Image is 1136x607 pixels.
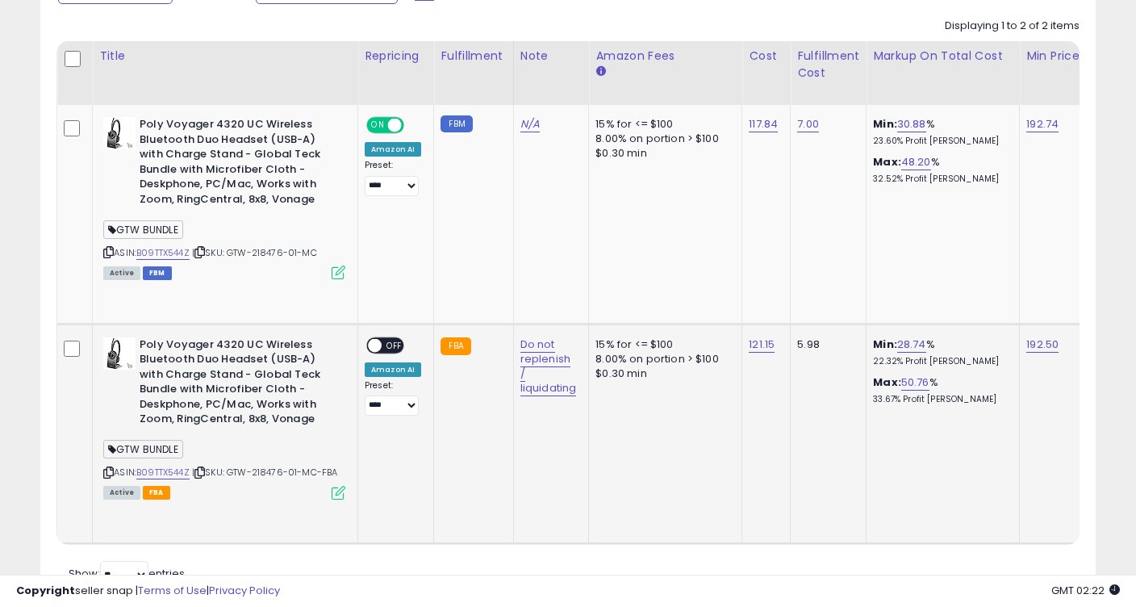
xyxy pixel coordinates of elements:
a: B09TTX544Z [136,466,190,479]
div: Min Price [1026,48,1109,65]
a: 192.50 [1026,337,1059,353]
div: Repricing [365,48,427,65]
a: Privacy Policy [209,583,280,598]
a: 48.20 [901,154,931,170]
span: ON [368,119,388,132]
span: OFF [402,119,428,132]
div: % [873,155,1007,185]
div: Amazon AI [365,142,421,157]
p: 33.67% Profit [PERSON_NAME] [873,394,1007,405]
img: 41v4mBRZMVL._SL40_.jpg [103,117,136,149]
div: % [873,375,1007,405]
a: 28.74 [897,337,926,353]
div: Note [520,48,583,65]
span: | SKU: GTW-218476-01-MC [192,246,317,259]
div: Cost [749,48,783,65]
span: FBM [143,266,172,280]
div: $0.30 min [595,146,729,161]
b: Min: [873,116,897,132]
span: Show: entries [69,566,185,581]
p: 32.52% Profit [PERSON_NAME] [873,174,1007,185]
div: 15% for <= $100 [595,117,729,132]
a: 192.74 [1026,116,1059,132]
div: Markup on Total Cost [873,48,1013,65]
span: FBA [143,486,170,500]
span: 2025-10-9 02:22 GMT [1051,583,1120,598]
small: Amazon Fees. [595,65,605,79]
b: Max: [873,375,901,390]
div: Amazon Fees [595,48,735,65]
div: 8.00% on portion > $100 [595,352,729,366]
img: 41v4mBRZMVL._SL40_.jpg [103,337,136,370]
p: 22.32% Profit [PERSON_NAME] [873,356,1007,367]
div: Title [99,48,351,65]
div: % [873,117,1007,147]
div: Fulfillment Cost [797,48,859,82]
span: All listings currently available for purchase on Amazon [103,266,140,280]
div: $0.30 min [595,366,729,381]
div: Displaying 1 to 2 of 2 items [945,19,1080,34]
span: All listings currently available for purchase on Amazon [103,486,140,500]
b: Poly Voyager 4320 UC Wireless Bluetooth Duo Headset (USB-A) with Charge Stand - Global Teck Bundl... [140,117,336,211]
div: ASIN: [103,117,345,278]
div: Preset: [365,380,421,417]
div: 5.98 [797,337,854,352]
div: ASIN: [103,337,345,498]
div: seller snap | | [16,584,280,599]
b: Min: [873,337,897,352]
div: 15% for <= $100 [595,337,729,352]
b: Poly Voyager 4320 UC Wireless Bluetooth Duo Headset (USB-A) with Charge Stand - Global Teck Bundl... [140,337,336,431]
a: 117.84 [749,116,778,132]
strong: Copyright [16,583,75,598]
span: OFF [382,338,407,352]
span: | SKU: GTW-218476-01-MC-FBA [192,466,338,479]
div: % [873,337,1007,367]
b: Max: [873,154,901,170]
div: Preset: [365,160,421,196]
p: 23.60% Profit [PERSON_NAME] [873,136,1007,147]
a: 121.15 [749,337,775,353]
a: Do not replenish / liquidating [520,337,577,397]
div: 8.00% on portion > $100 [595,132,729,146]
a: N/A [520,116,540,132]
a: 50.76 [901,375,929,391]
div: Amazon AI [365,362,421,377]
small: FBA [441,337,470,355]
span: GTW BUNDLE [103,440,183,458]
a: 30.88 [897,116,926,132]
a: Terms of Use [138,583,207,598]
th: The percentage added to the cost of goods (COGS) that forms the calculator for Min & Max prices. [867,41,1020,105]
a: 7.00 [797,116,819,132]
div: Fulfillment [441,48,506,65]
small: FBM [441,115,472,132]
span: GTW BUNDLE [103,220,183,239]
a: B09TTX544Z [136,246,190,260]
